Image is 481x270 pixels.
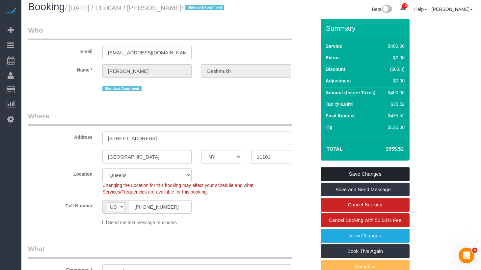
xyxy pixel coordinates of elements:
[386,101,405,107] div: $35.52
[372,7,392,12] a: Beta
[23,64,97,73] label: Name *
[386,66,405,73] div: ($0.00)
[397,1,410,16] a: 10
[327,146,343,152] strong: Total
[386,43,405,49] div: $400.00
[386,124,405,131] div: $120.00
[28,244,292,259] legend: What
[386,112,405,119] div: $435.52
[326,66,345,73] label: Discount
[23,46,97,55] label: Email
[28,25,292,40] legend: Who
[23,200,97,209] label: Cell Number
[326,24,406,32] h3: Summary
[402,3,408,9] span: 10
[326,77,351,84] label: Adjustment
[4,7,17,16] img: Automaid Logo
[129,200,192,214] input: Cell Number
[65,4,226,12] small: / [DATE] / 11:00AM / [PERSON_NAME]
[102,150,192,164] input: City
[414,7,427,12] a: Help
[326,112,355,119] label: Final Amount
[432,7,473,12] a: [PERSON_NAME]
[102,183,254,195] span: Changing the Location for this booking may affect your schedule and what Services/Frequencies are...
[459,248,474,263] iframe: Intercom live chat
[366,146,404,152] h4: $555.52
[28,1,65,13] span: Booking
[386,89,405,96] div: $400.00
[321,244,410,258] a: Book This Again
[251,150,291,164] input: Zip Code
[321,229,410,243] a: View Changes
[108,220,177,225] span: Send me text message reminders
[381,5,392,14] img: New interface
[386,54,405,61] div: $0.00
[185,5,225,10] span: Standard Apartment
[102,46,192,59] input: Email
[321,198,410,212] a: Cancel Booking
[321,167,410,181] a: Save Changes
[326,101,353,107] label: Tax @ 8.88%
[23,168,97,177] label: Location
[28,111,292,126] legend: Where
[102,64,192,78] input: First Name
[329,217,402,223] span: Cancel Booking with 50.00% Fee
[23,132,97,140] label: Address
[472,248,477,253] span: 4
[386,77,405,84] div: $0.00
[326,43,342,49] label: Service
[321,183,410,196] a: Save and Send Message...
[102,86,142,91] span: Standard Apartment
[201,64,291,78] input: Last Name
[326,54,340,61] label: Extras
[321,213,410,227] a: Cancel Booking with 50.00% Fee
[326,124,333,131] label: Tip
[181,4,226,12] span: /
[326,89,375,96] label: Amount (before Taxes)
